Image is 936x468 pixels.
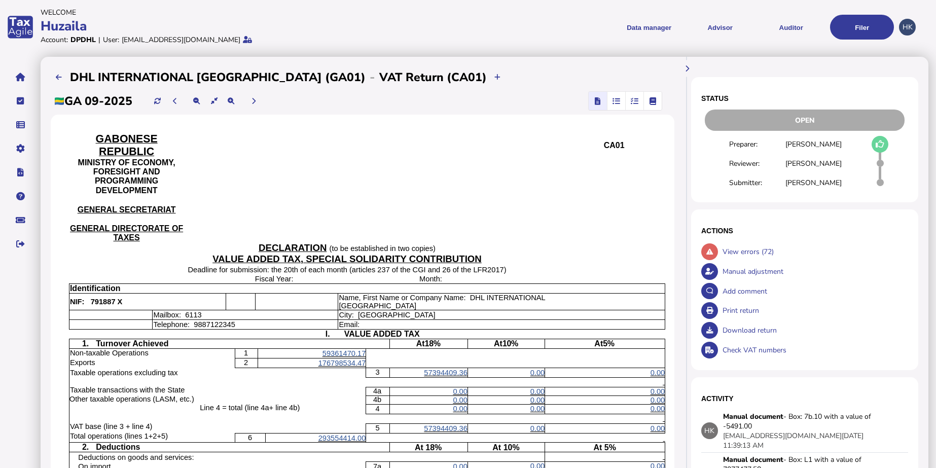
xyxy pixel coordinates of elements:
span: 4b [373,395,381,404]
button: Auditor [759,15,823,40]
span: Turnover Achieved [96,339,168,348]
div: [PERSON_NAME] [785,159,842,168]
div: Preparer: [729,139,785,149]
span: Deductions on goods and services: [78,453,194,461]
span: Email: [339,320,362,329]
span: 57394409.36 [424,369,467,377]
div: Manual adjustment [720,262,908,281]
span: Total operations (lines 1+2+5) [70,432,168,440]
div: | [98,35,100,45]
span: (to be established in two copies) [330,244,436,253]
menu: navigate products [470,15,894,40]
button: Tasks [10,90,31,112]
span: Mailbox: 6113 [153,311,201,319]
div: Open [705,110,905,131]
span: 10% [502,339,518,348]
span: 0.00 [530,405,545,413]
button: Help pages [10,186,31,207]
div: - [366,69,379,85]
span: 0.00 [453,396,467,404]
h1: Status [701,94,908,102]
span: Other taxable operations (LASM, etc.) [69,395,194,403]
button: Filer [830,15,894,40]
span: Line 4 = total (line 4a+ line 4b) [200,404,300,412]
span: 59361470.17 [322,349,366,357]
button: Make an adjustment to this return. [701,263,718,280]
span: 0.00 [651,396,665,404]
strong: Manual document [723,412,783,421]
app-user-presentation: [EMAIL_ADDRESS][DOMAIN_NAME] [723,431,842,441]
span: 2. [82,443,96,451]
span: Telephone: 9887122345 [153,320,235,329]
span: 57394409.36 [424,424,467,433]
h2: DHL INTERNATIONAL [GEOGRAPHIC_DATA] (GA01) [70,69,366,85]
span: I. [326,330,344,338]
span: MINISTRY OF ECONOMY, [78,158,175,167]
button: Sign out [10,233,31,255]
div: [EMAIL_ADDRESS][DOMAIN_NAME] [122,35,240,45]
span: Exports [70,358,95,367]
span: 6 [248,434,252,442]
span: VAT base (line 3 + line 4) [70,422,153,430]
button: Make the return view larger [223,93,239,110]
div: Huzaila [41,17,465,35]
span: 0.00 [651,405,665,413]
span: VALUE ADDED TAX, SPECIAL SOLIDARITY CONTRIBUTION [212,254,482,264]
span: City: [GEOGRAPHIC_DATA] [339,311,436,319]
h2: GA 09-2025 [54,93,132,109]
span: Non-taxable Operations [70,349,149,357]
div: Welcome [41,8,465,17]
button: Previous period [167,93,184,110]
span: 293554414.00 [318,434,366,442]
span: 0.00 [530,387,545,395]
span: 1 [244,349,248,357]
div: Print return [720,301,908,320]
button: Developer hub links [10,162,31,183]
span: CA01 [604,141,625,150]
span: FORESIGHT AND PROGRAMMING [93,167,160,185]
span: 4 [375,405,379,413]
span: Fiscal Year: [255,275,296,283]
div: Return status - Actions are restricted to nominated users [701,110,908,131]
div: [PERSON_NAME] [785,139,842,149]
span: Taxable transactions with the State [70,386,185,394]
i: Protected by 2-step verification [243,36,252,43]
span: 0.00 [651,387,665,395]
strong: Manual document [723,455,783,464]
div: [PERSON_NAME] [785,178,842,188]
button: Next period [245,93,262,110]
div: Profile settings [899,19,916,35]
button: Show errors associated with this return. [701,243,718,260]
span: 4a [373,387,381,395]
h1: Actions [701,227,908,235]
span: VALUE ADDED TAX [344,330,420,338]
span: 176798534.47 [318,359,366,367]
button: Data manager [10,114,31,135]
span: GENERAL SECRETARIAT [78,205,176,214]
span: GENERAL DIRECTORATE OF TAXES [70,224,183,242]
h1: Activity [701,394,908,403]
button: Open printable view of return. [701,302,718,319]
button: Shows a dropdown of VAT Advisor options [688,15,752,40]
div: DPDHL [70,35,96,45]
button: Refresh data for current period [149,93,166,110]
span: 0.00 [530,396,545,404]
div: Submitter: [729,178,785,188]
span: NIF: 791887 X [70,298,122,306]
mat-button-toggle: Ledger [643,92,662,110]
div: HK [701,422,718,439]
h2: VAT Return (CA01) [379,69,487,85]
button: Raise a support ticket [10,209,31,231]
div: Download return [720,320,908,340]
span: Identification [70,284,121,293]
span: At [494,339,502,348]
button: Mark as draft [872,136,888,153]
span: DEVELOPMENT [96,186,158,195]
span: 0.00 [453,405,467,413]
span: At [594,339,603,348]
div: Check VAT numbers [720,340,908,360]
span: 0.00 [530,369,545,377]
span: 2 [244,358,248,367]
span: At 18% [415,443,442,452]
